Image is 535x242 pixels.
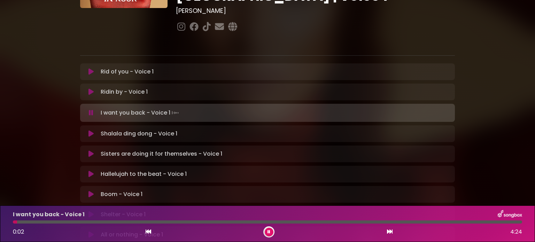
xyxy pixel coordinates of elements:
p: Shalala ding dong - Voice 1 [101,130,177,138]
p: Hallelujah to the beat - Voice 1 [101,170,187,178]
h3: [PERSON_NAME] [176,7,455,15]
p: I want you back - Voice 1 [13,210,85,219]
p: Rid of you - Voice 1 [101,68,154,76]
span: 0:02 [13,228,24,236]
p: Boom - Voice 1 [101,190,142,198]
p: Ridin by - Voice 1 [101,88,148,96]
p: I want you back - Voice 1 [101,108,180,118]
span: 4:24 [510,228,522,236]
img: songbox-logo-white.png [498,210,522,219]
p: Sisters are doing it for themselves - Voice 1 [101,150,222,158]
img: waveform4.gif [170,108,180,118]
